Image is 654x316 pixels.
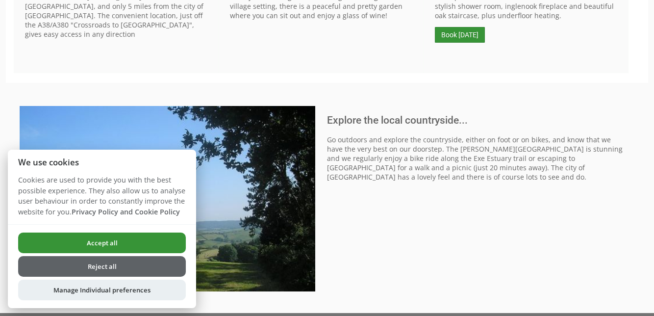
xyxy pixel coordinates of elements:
p: Go outdoors and explore the countryside, either on foot or on bikes, and know that we have the ve... [327,135,623,182]
h2: Explore the local countryside... [327,114,623,126]
p: Cookies are used to provide you with the best possible experience. They also allow us to analyse ... [8,175,196,224]
button: Manage Individual preferences [18,280,186,300]
h2: We use cookies [8,158,196,167]
img: outside.full.jpg [20,106,315,291]
a: Book [DATE] [435,27,485,43]
button: Accept all [18,233,186,253]
a: Privacy Policy and Cookie Policy [72,207,180,216]
button: Reject all [18,256,186,277]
